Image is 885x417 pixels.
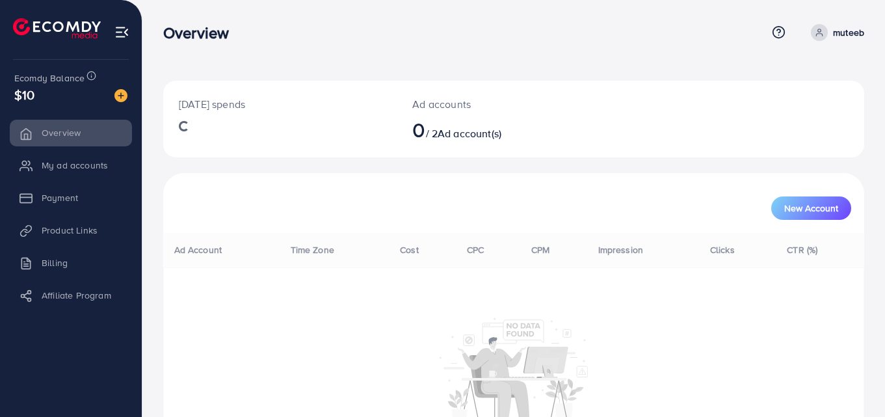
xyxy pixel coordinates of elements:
span: New Account [784,204,838,213]
img: logo [13,18,101,38]
span: $10 [14,85,34,104]
p: [DATE] spends [179,96,381,112]
button: New Account [771,196,851,220]
span: 0 [412,114,425,144]
h2: / 2 [412,117,557,142]
img: image [114,89,127,102]
a: muteeb [806,24,864,41]
img: menu [114,25,129,40]
h3: Overview [163,23,239,42]
p: muteeb [833,25,864,40]
span: Ad account(s) [438,126,501,141]
p: Ad accounts [412,96,557,112]
span: Ecomdy Balance [14,72,85,85]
